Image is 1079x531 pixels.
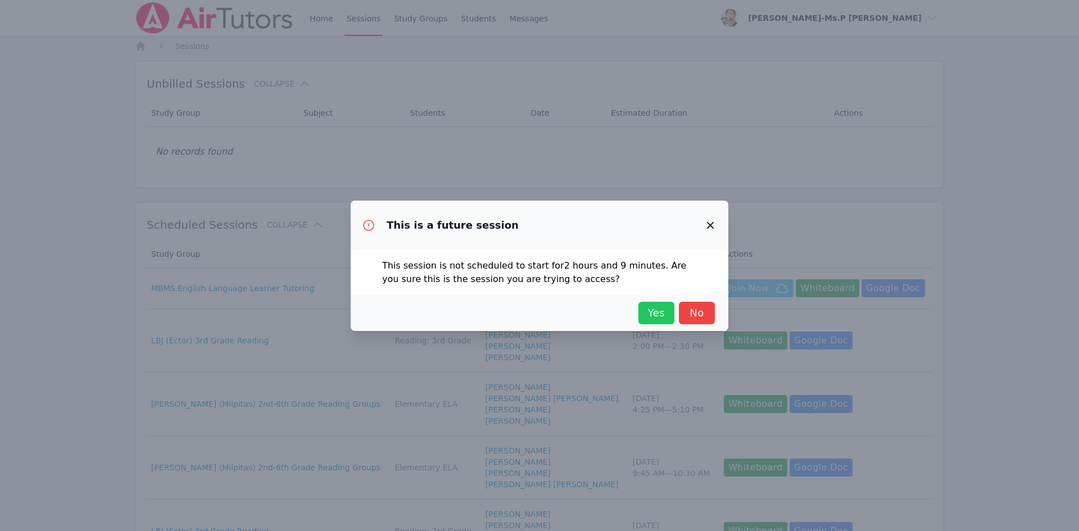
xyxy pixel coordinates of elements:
[644,305,669,321] span: Yes
[638,302,674,324] button: Yes
[684,305,709,321] span: No
[382,259,697,286] p: This session is not scheduled to start for 2 hours and 9 minutes . Are you sure this is the sessi...
[387,219,519,232] h3: This is a future session
[679,302,715,324] button: No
